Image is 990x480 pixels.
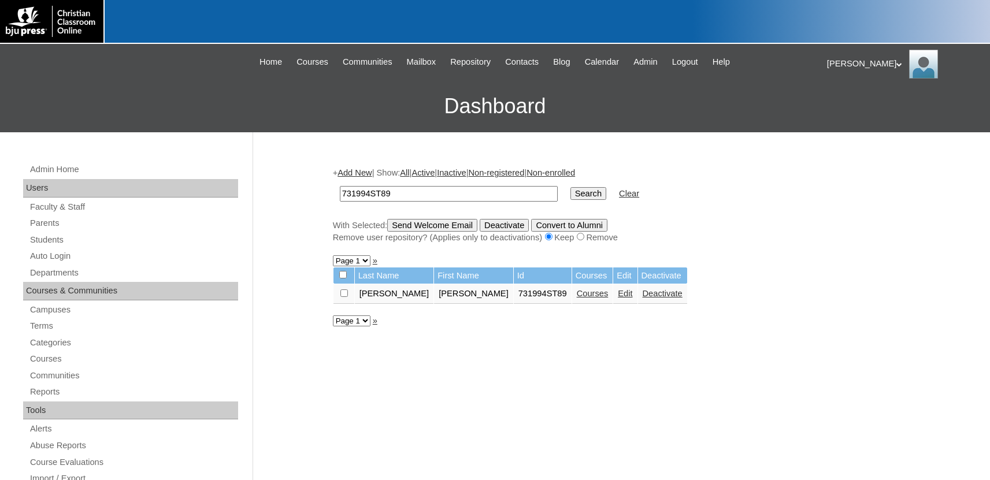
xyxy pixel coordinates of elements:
a: Course Evaluations [29,455,238,470]
a: Logout [666,55,704,69]
a: Blog [547,55,576,69]
div: With Selected: [333,219,905,244]
a: All [400,168,409,177]
a: Non-enrolled [526,168,575,177]
div: Users [23,179,238,198]
td: 731994ST89 [514,284,572,304]
a: Campuses [29,303,238,317]
a: Calendar [579,55,625,69]
div: + | Show: | | | | [333,167,905,243]
a: Help [707,55,736,69]
td: Id [514,267,572,284]
td: Deactivate [638,267,687,284]
span: Contacts [505,55,539,69]
a: Inactive [437,168,466,177]
span: Courses [296,55,328,69]
img: logo-white.png [6,6,98,37]
a: Contacts [499,55,544,69]
a: Admin Home [29,162,238,177]
span: Logout [672,55,698,69]
div: Courses & Communities [23,282,238,300]
a: » [373,256,377,265]
div: [PERSON_NAME] [827,50,978,79]
a: Home [254,55,288,69]
input: Search [340,186,558,202]
span: Blog [553,55,570,69]
a: Categories [29,336,238,350]
a: Admin [628,55,663,69]
input: Deactivate [480,219,529,232]
a: Edit [618,289,632,298]
a: Students [29,233,238,247]
a: Auto Login [29,249,238,263]
a: Repository [444,55,496,69]
td: Edit [613,267,637,284]
div: Tools [23,401,238,420]
a: Communities [29,369,238,383]
a: Communities [337,55,398,69]
img: Karen Lawton [909,50,938,79]
input: Convert to Alumni [531,219,607,232]
div: Remove user repository? (Applies only to deactivations) Keep Remove [333,232,905,244]
a: Courses [291,55,334,69]
td: [PERSON_NAME] [355,284,434,304]
span: Mailbox [407,55,436,69]
a: Courses [29,352,238,366]
a: Deactivate [643,289,683,298]
a: Non-registered [468,168,524,177]
a: Courses [577,289,609,298]
a: Mailbox [401,55,442,69]
span: Help [713,55,730,69]
td: First Name [434,267,513,284]
span: Admin [633,55,658,69]
a: Alerts [29,422,238,436]
h3: Dashboard [6,80,984,132]
td: [PERSON_NAME] [434,284,513,304]
a: Active [411,168,435,177]
span: Home [259,55,282,69]
td: Courses [572,267,613,284]
a: Add New [338,168,372,177]
span: Calendar [585,55,619,69]
a: Abuse Reports [29,438,238,453]
a: Terms [29,319,238,333]
a: Reports [29,385,238,399]
input: Search [570,187,606,200]
a: » [373,316,377,325]
a: Parents [29,216,238,230]
a: Faculty & Staff [29,200,238,214]
a: Departments [29,266,238,280]
td: Last Name [355,267,434,284]
span: Communities [343,55,392,69]
a: Clear [619,189,639,198]
input: Send Welcome Email [387,219,477,232]
span: Repository [450,55,491,69]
